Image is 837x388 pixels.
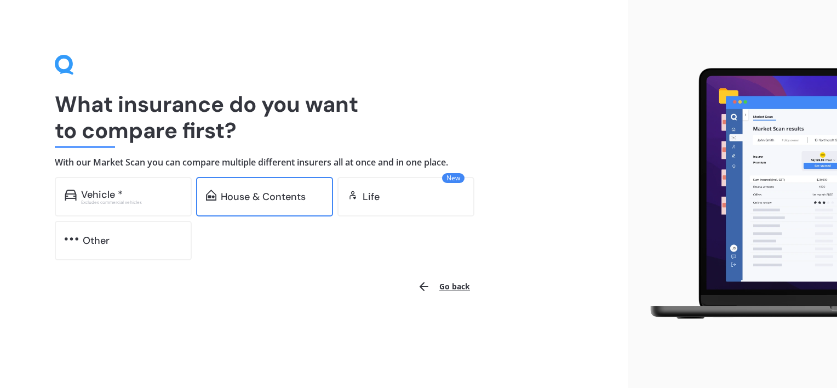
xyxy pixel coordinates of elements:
img: other.81dba5aafe580aa69f38.svg [65,233,78,244]
div: Excludes commercial vehicles [81,200,182,204]
div: Other [83,235,110,246]
div: House & Contents [221,191,306,202]
span: New [442,173,465,183]
img: laptop.webp [637,62,837,326]
img: home-and-contents.b802091223b8502ef2dd.svg [206,190,216,201]
h1: What insurance do you want to compare first? [55,91,573,144]
img: life.f720d6a2d7cdcd3ad642.svg [347,190,358,201]
img: car.f15378c7a67c060ca3f3.svg [65,190,77,201]
button: Go back [411,273,477,300]
h4: With our Market Scan you can compare multiple different insurers all at once and in one place. [55,157,573,168]
div: Life [363,191,380,202]
div: Vehicle * [81,189,123,200]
